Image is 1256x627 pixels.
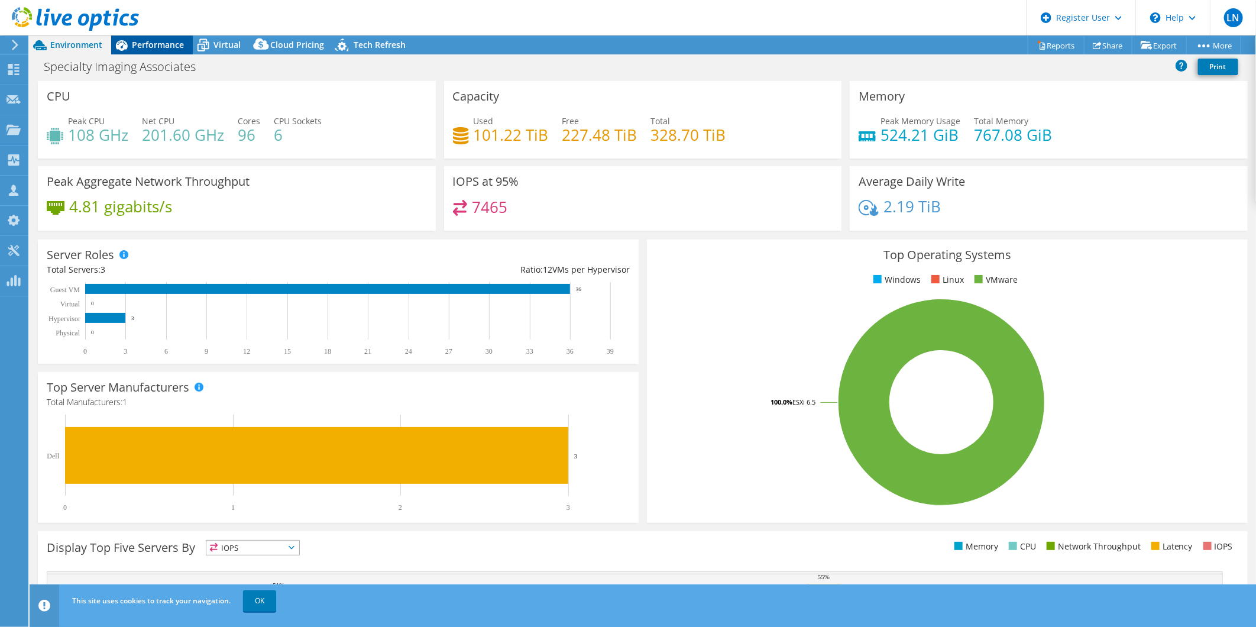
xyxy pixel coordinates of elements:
[445,347,452,355] text: 27
[132,39,184,50] span: Performance
[951,540,998,553] li: Memory
[238,128,260,141] h4: 96
[338,263,630,276] div: Ratio: VMs per Hypervisor
[607,347,614,355] text: 39
[1084,36,1132,54] a: Share
[543,264,552,275] span: 12
[243,590,276,612] a: OK
[881,128,960,141] h4: 524.21 GiB
[399,503,402,512] text: 2
[928,273,964,286] li: Linux
[405,347,412,355] text: 24
[60,300,80,308] text: Virtual
[164,347,168,355] text: 6
[1132,36,1187,54] a: Export
[974,115,1028,127] span: Total Memory
[101,264,105,275] span: 3
[68,128,128,141] h4: 108 GHz
[91,329,94,335] text: 0
[270,39,324,50] span: Cloud Pricing
[50,286,80,294] text: Guest VM
[1044,540,1141,553] li: Network Throughput
[38,60,214,73] h1: Specialty Imaging Associates
[124,347,127,355] text: 3
[47,90,70,103] h3: CPU
[69,200,172,213] h4: 4.81 gigabits/s
[576,286,582,292] text: 36
[83,347,87,355] text: 0
[651,128,726,141] h4: 328.70 TiB
[231,503,235,512] text: 1
[243,347,250,355] text: 12
[142,128,224,141] h4: 201.60 GHz
[48,315,80,323] text: Hypervisor
[792,397,815,406] tspan: ESXi 6.5
[364,347,371,355] text: 21
[1006,540,1036,553] li: CPU
[1028,36,1085,54] a: Reports
[47,452,59,460] text: Dell
[881,115,960,127] span: Peak Memory Usage
[870,273,921,286] li: Windows
[131,315,134,321] text: 3
[213,39,241,50] span: Virtual
[68,115,105,127] span: Peak CPU
[47,175,250,188] h3: Peak Aggregate Network Throughput
[324,347,331,355] text: 18
[453,175,519,188] h3: IOPS at 95%
[562,115,580,127] span: Free
[651,115,671,127] span: Total
[453,90,500,103] h3: Capacity
[50,39,102,50] span: Environment
[474,115,494,127] span: Used
[1150,12,1161,23] svg: \n
[562,128,637,141] h4: 227.48 TiB
[122,396,127,408] span: 1
[859,90,905,103] h3: Memory
[474,128,549,141] h4: 101.22 TiB
[284,347,291,355] text: 15
[818,573,830,580] text: 55%
[771,397,792,406] tspan: 100.0%
[859,175,965,188] h3: Average Daily Write
[72,596,231,606] span: This site uses cookies to track your navigation.
[1148,540,1193,553] li: Latency
[47,248,114,261] h3: Server Roles
[47,381,189,394] h3: Top Server Manufacturers
[273,581,284,589] text: 51%
[274,128,322,141] h4: 6
[1198,59,1238,75] a: Print
[974,128,1052,141] h4: 767.08 GiB
[472,201,507,214] h4: 7465
[1186,36,1241,54] a: More
[574,453,578,460] text: 3
[274,115,322,127] span: CPU Sockets
[63,503,67,512] text: 0
[56,329,80,337] text: Physical
[1224,8,1243,27] span: LN
[47,263,338,276] div: Total Servers:
[567,503,570,512] text: 3
[485,347,493,355] text: 30
[567,347,574,355] text: 36
[205,347,208,355] text: 9
[972,273,1018,286] li: VMware
[1200,540,1233,553] li: IOPS
[526,347,533,355] text: 33
[238,115,260,127] span: Cores
[656,248,1239,261] h3: Top Operating Systems
[883,200,941,213] h4: 2.19 TiB
[91,300,94,306] text: 0
[206,541,299,555] span: IOPS
[354,39,406,50] span: Tech Refresh
[142,115,174,127] span: Net CPU
[47,396,630,409] h4: Total Manufacturers:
